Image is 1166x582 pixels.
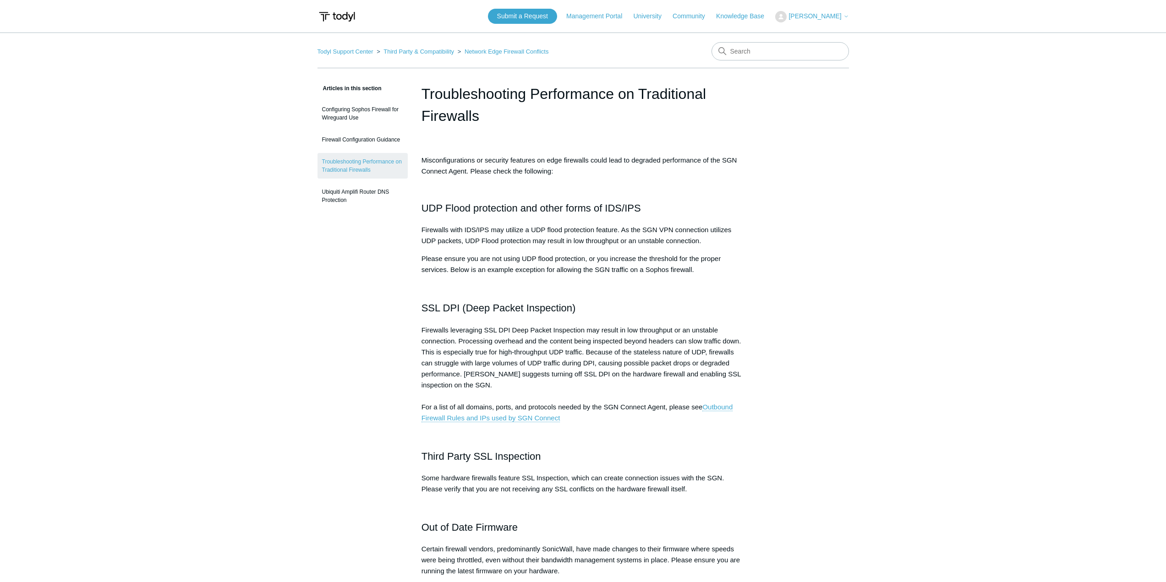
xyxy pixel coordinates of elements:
a: Firewall Configuration Guidance [318,131,408,148]
p: Firewalls with IDS/IPS may utilize a UDP flood protection feature. As the SGN VPN connection util... [422,224,745,246]
a: Knowledge Base [716,11,773,21]
a: Submit a Request [488,9,557,24]
p: Misconfigurations or security features on edge firewalls could lead to degraded performance of th... [422,155,745,177]
li: Todyl Support Center [318,48,375,55]
h2: SSL DPI (Deep Packet Inspection) [422,300,745,316]
p: Firewalls leveraging SSL DPI Deep Packet Inspection may result in low throughput or an unstable c... [422,325,745,424]
input: Search [712,42,849,60]
img: Todyl Support Center Help Center home page [318,8,356,25]
li: Third Party & Compatibility [375,48,456,55]
a: University [633,11,670,21]
h2: Out of Date Firmware [422,519,745,535]
a: Third Party & Compatibility [383,48,454,55]
a: Community [673,11,714,21]
a: Configuring Sophos Firewall for Wireguard Use [318,101,408,126]
p: Please ensure you are not using UDP flood protection, or you increase the threshold for the prope... [422,253,745,275]
a: Outbound Firewall Rules and IPs used by SGN Connect [422,403,733,422]
a: Ubiquiti Amplifi Router DNS Protection [318,183,408,209]
a: Management Portal [566,11,631,21]
h2: Third Party SSL Inspection [422,448,745,464]
a: Todyl Support Center [318,48,373,55]
span: [PERSON_NAME] [788,12,841,20]
a: Network Edge Firewall Conflicts [465,48,549,55]
h1: Troubleshooting Performance on Traditional Firewalls [422,83,745,127]
h2: UDP Flood protection and other forms of IDS/IPS [422,184,745,216]
li: Network Edge Firewall Conflicts [456,48,549,55]
span: Articles in this section [318,85,382,92]
a: Troubleshooting Performance on Traditional Firewalls [318,153,408,179]
button: [PERSON_NAME] [775,11,848,22]
p: Some hardware firewalls feature SSL Inspection, which can create connection issues with the SGN. ... [422,473,745,495]
p: Certain firewall vendors, predominantly SonicWall, have made changes to their firmware where spee... [422,544,745,577]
